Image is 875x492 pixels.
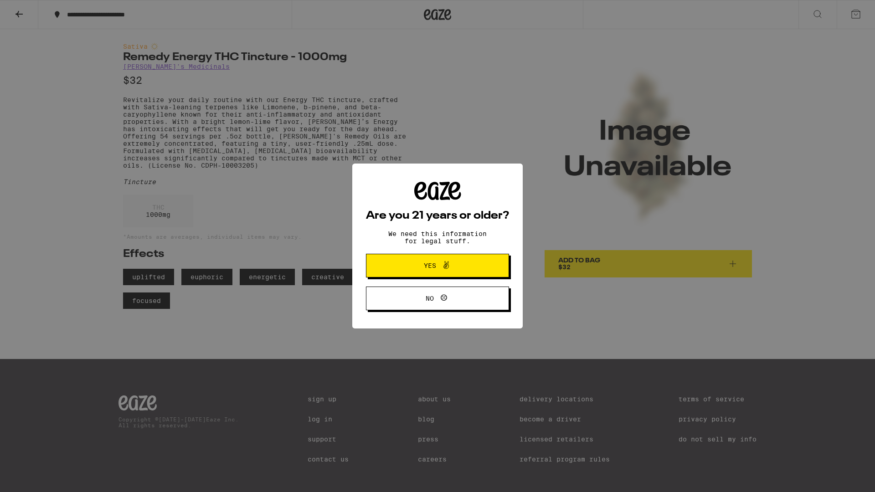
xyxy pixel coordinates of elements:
button: Yes [366,254,509,277]
button: No [366,287,509,310]
span: No [426,295,434,302]
p: We need this information for legal stuff. [381,230,494,245]
span: Yes [424,262,436,269]
iframe: Opens a widget where you can find more information [818,465,866,487]
h2: Are you 21 years or older? [366,210,509,221]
